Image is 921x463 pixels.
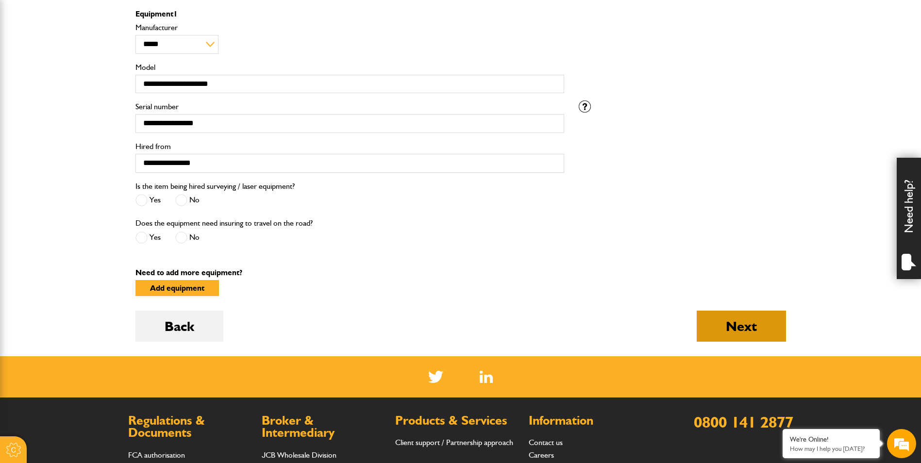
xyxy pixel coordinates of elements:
[175,231,200,244] label: No
[135,64,564,71] label: Model
[128,450,185,460] a: FCA authorisation
[13,176,177,291] textarea: Type your message and hit 'Enter'
[395,438,513,447] a: Client support / Partnership approach
[17,54,41,67] img: d_20077148190_company_1631870298795_20077148190
[529,438,563,447] a: Contact us
[13,118,177,140] input: Enter your email address
[128,414,252,439] h2: Regulations & Documents
[262,414,385,439] h2: Broker & Intermediary
[135,10,564,18] p: Equipment
[135,143,564,150] label: Hired from
[50,54,163,67] div: Chat with us now
[135,311,223,342] button: Back
[135,231,161,244] label: Yes
[135,103,564,111] label: Serial number
[175,194,200,206] label: No
[529,450,554,460] a: Careers
[897,158,921,279] div: Need help?
[428,371,443,383] img: Twitter
[395,414,519,427] h2: Products & Services
[13,147,177,168] input: Enter your phone number
[135,269,786,277] p: Need to add more equipment?
[697,311,786,342] button: Next
[529,414,653,427] h2: Information
[135,219,313,227] label: Does the equipment need insuring to travel on the road?
[480,371,493,383] a: LinkedIn
[13,90,177,111] input: Enter your last name
[132,299,176,312] em: Start Chat
[135,182,295,190] label: Is the item being hired surveying / laser equipment?
[173,9,178,18] span: 1
[135,194,161,206] label: Yes
[694,413,793,431] a: 0800 141 2877
[159,5,183,28] div: Minimize live chat window
[135,280,219,296] button: Add equipment
[135,24,564,32] label: Manufacturer
[480,371,493,383] img: Linked In
[262,450,336,460] a: JCB Wholesale Division
[790,445,872,452] p: How may I help you today?
[790,435,872,444] div: We're Online!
